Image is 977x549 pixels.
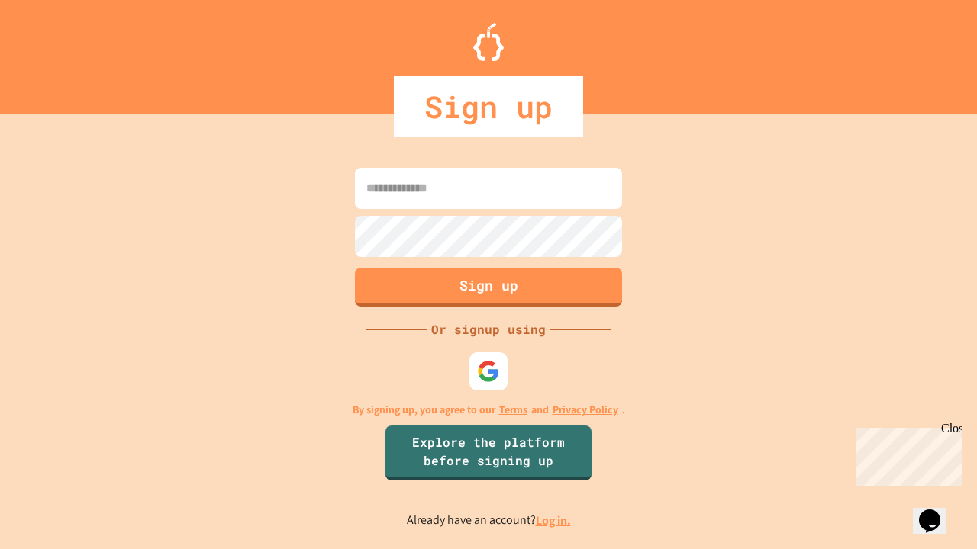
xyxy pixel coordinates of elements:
[473,23,504,61] img: Logo.svg
[536,512,571,528] a: Log in.
[427,320,550,339] div: Or signup using
[355,268,622,307] button: Sign up
[385,425,592,480] a: Explore the platform before signing up
[850,422,962,486] iframe: chat widget
[553,402,618,418] a: Privacy Policy
[499,402,527,418] a: Terms
[353,402,625,418] p: By signing up, you agree to our and .
[394,76,583,137] div: Sign up
[477,360,500,383] img: google-icon.svg
[913,488,962,534] iframe: chat widget
[407,511,571,530] p: Already have an account?
[6,6,105,97] div: Chat with us now!Close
